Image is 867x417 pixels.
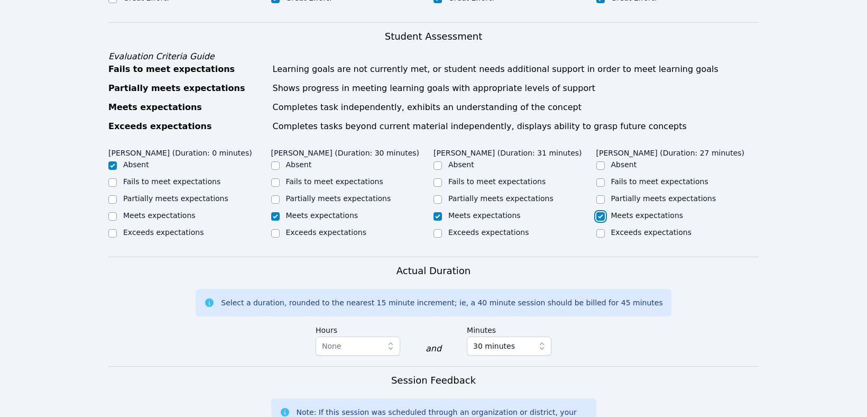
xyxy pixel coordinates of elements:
[611,160,637,169] label: Absent
[123,160,149,169] label: Absent
[467,321,551,337] label: Minutes
[108,29,759,44] h3: Student Assessment
[448,177,546,186] label: Fails to meet expectations
[221,297,662,308] div: Select a duration, rounded to the nearest 15 minute increment; ie, a 40 minute session should be ...
[286,160,312,169] label: Absent
[396,264,471,278] h3: Actual Duration
[273,120,759,133] div: Completes tasks beyond current material independently, displays ability to grasp future concepts
[123,177,220,186] label: Fails to meet expectations
[316,337,400,356] button: None
[467,337,551,356] button: 30 minutes
[448,211,521,220] label: Meets expectations
[108,63,266,76] div: Fails to meet expectations
[123,194,228,203] label: Partially meets expectations
[286,211,358,220] label: Meets expectations
[611,211,684,220] label: Meets expectations
[448,228,529,237] label: Exceeds expectations
[286,194,391,203] label: Partially meets expectations
[426,342,441,355] div: and
[433,143,582,159] legend: [PERSON_NAME] (Duration: 31 minutes)
[316,321,400,337] label: Hours
[108,120,266,133] div: Exceeds expectations
[473,340,515,352] span: 30 minutes
[596,143,745,159] legend: [PERSON_NAME] (Duration: 27 minutes)
[108,82,266,95] div: Partially meets expectations
[286,228,366,237] label: Exceeds expectations
[123,228,204,237] label: Exceeds expectations
[271,143,420,159] legend: [PERSON_NAME] (Duration: 30 minutes)
[108,50,759,63] div: Evaluation Criteria Guide
[273,63,759,76] div: Learning goals are not currently met, or student needs additional support in order to meet learni...
[273,101,759,114] div: Completes task independently, exhibits an understanding of the concept
[448,160,474,169] label: Absent
[108,143,252,159] legend: [PERSON_NAME] (Duration: 0 minutes)
[611,177,708,186] label: Fails to meet expectations
[108,101,266,114] div: Meets expectations
[391,373,476,388] h3: Session Feedback
[448,194,554,203] label: Partially meets expectations
[611,194,716,203] label: Partially meets expectations
[611,228,691,237] label: Exceeds expectations
[286,177,383,186] label: Fails to meet expectations
[273,82,759,95] div: Shows progress in meeting learning goals with appropriate levels of support
[322,342,342,350] span: None
[123,211,196,220] label: Meets expectations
